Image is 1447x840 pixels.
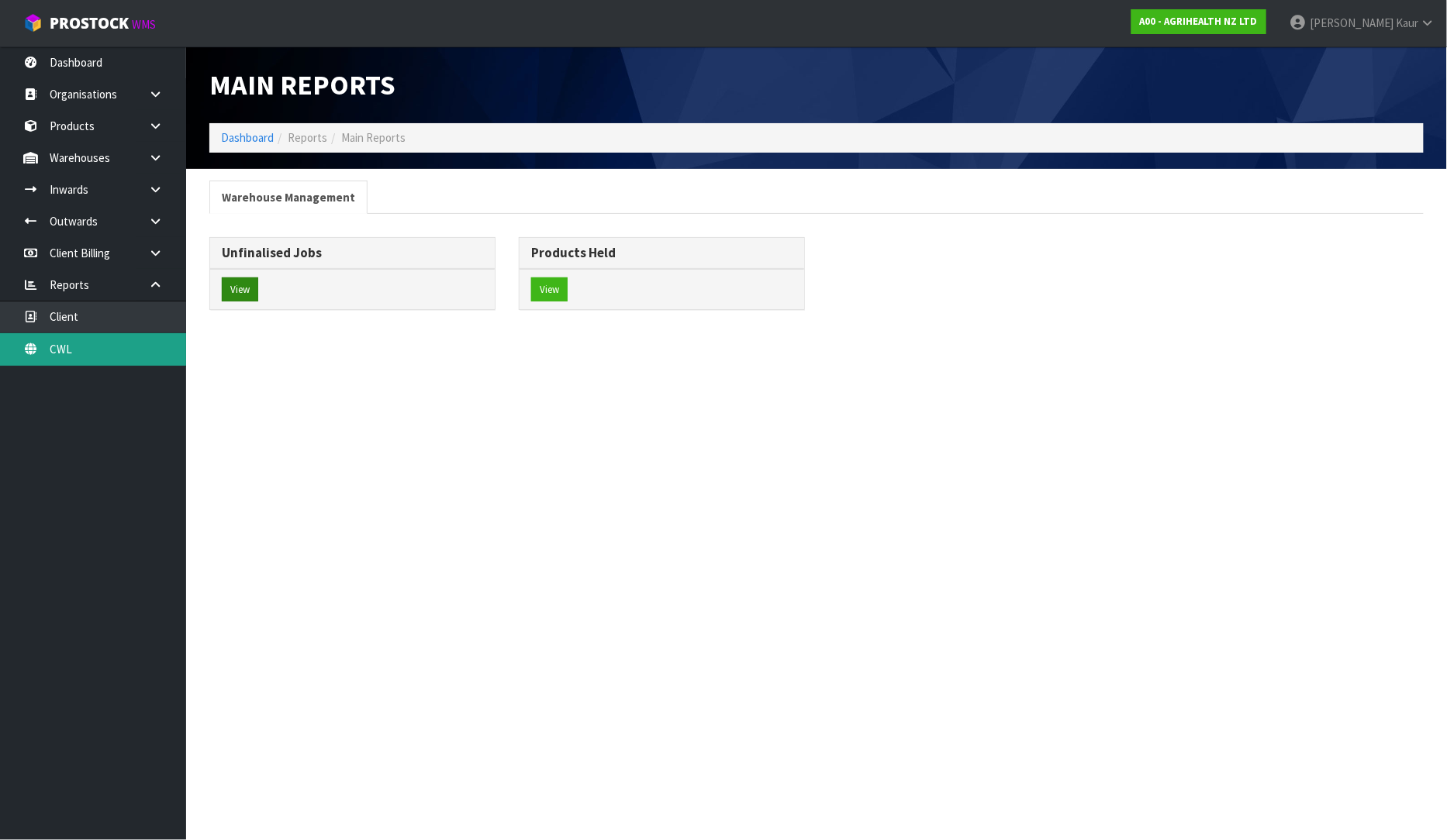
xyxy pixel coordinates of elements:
span: Kaur [1396,15,1418,30]
h3: Unfinalised Jobs [222,246,483,260]
button: View [222,277,258,302]
small: WMS [132,17,156,32]
span: ProStock [50,13,129,33]
a: A00 - AGRIHEALTH NZ LTD [1131,9,1266,34]
span: Main Reports [341,130,406,145]
strong: A00 - AGRIHEALTH NZ LTD [1140,15,1258,28]
button: View [531,277,568,302]
h3: Products Held [531,246,793,260]
span: Main Reports [209,67,395,102]
span: [PERSON_NAME] [1310,15,1393,30]
a: Warehouse Management [209,181,368,214]
img: cube-alt.png [23,13,43,33]
span: Reports [288,130,327,145]
a: Dashboard [221,130,274,145]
